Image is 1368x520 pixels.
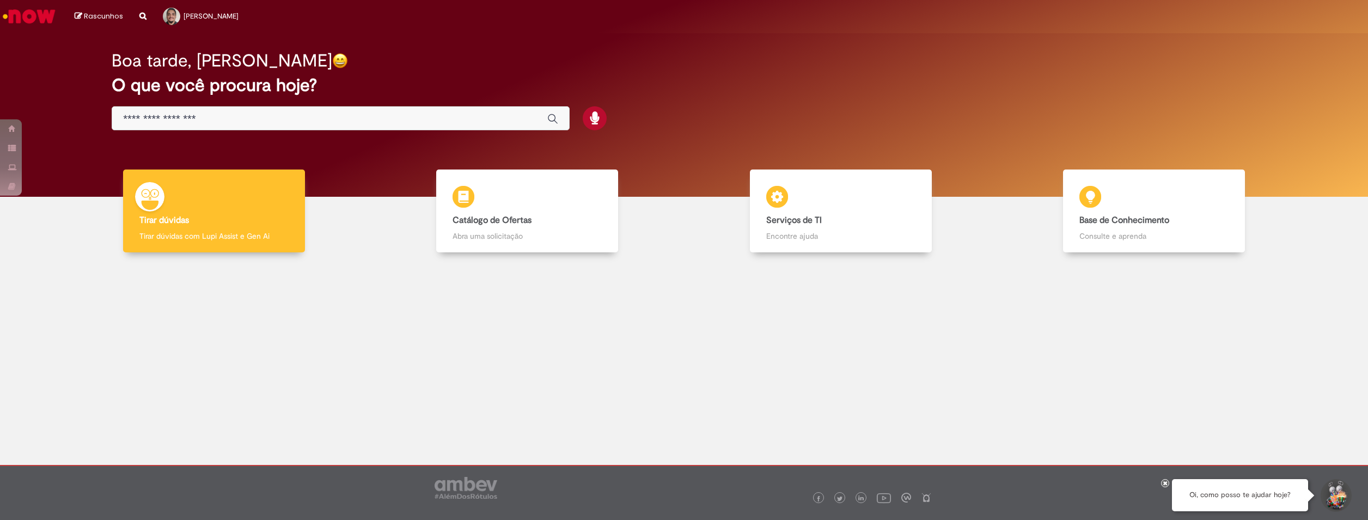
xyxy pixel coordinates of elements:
[766,215,822,226] b: Serviços de TI
[837,496,842,501] img: logo_footer_twitter.png
[877,491,891,505] img: logo_footer_youtube.png
[435,477,497,499] img: logo_footer_ambev_rotulo_gray.png
[1079,231,1229,241] p: Consulte e aprenda
[684,170,998,253] a: Serviços de TI Encontre ajuda
[332,53,348,69] img: happy-face.png
[139,215,189,226] b: Tirar dúvidas
[112,51,332,70] h2: Boa tarde, [PERSON_NAME]
[57,170,371,253] a: Tirar dúvidas Tirar dúvidas com Lupi Assist e Gen Ai
[1319,479,1352,512] button: Iniciar Conversa de Suporte
[1,5,57,27] img: ServiceNow
[184,11,239,21] span: [PERSON_NAME]
[1172,479,1308,511] div: Oi, como posso te ajudar hoje?
[139,231,289,241] p: Tirar dúvidas com Lupi Assist e Gen Ai
[453,215,532,226] b: Catálogo de Ofertas
[858,495,864,502] img: logo_footer_linkedin.png
[84,11,123,21] span: Rascunhos
[816,496,821,501] img: logo_footer_facebook.png
[453,231,602,241] p: Abra uma solicitação
[75,11,123,22] a: Rascunhos
[766,231,915,241] p: Encontre ajuda
[901,493,911,503] img: logo_footer_workplace.png
[998,170,1311,253] a: Base de Conhecimento Consulte e aprenda
[1079,215,1169,226] b: Base de Conhecimento
[371,170,685,253] a: Catálogo de Ofertas Abra uma solicitação
[112,76,1256,95] h2: O que você procura hoje?
[921,493,931,503] img: logo_footer_naosei.png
